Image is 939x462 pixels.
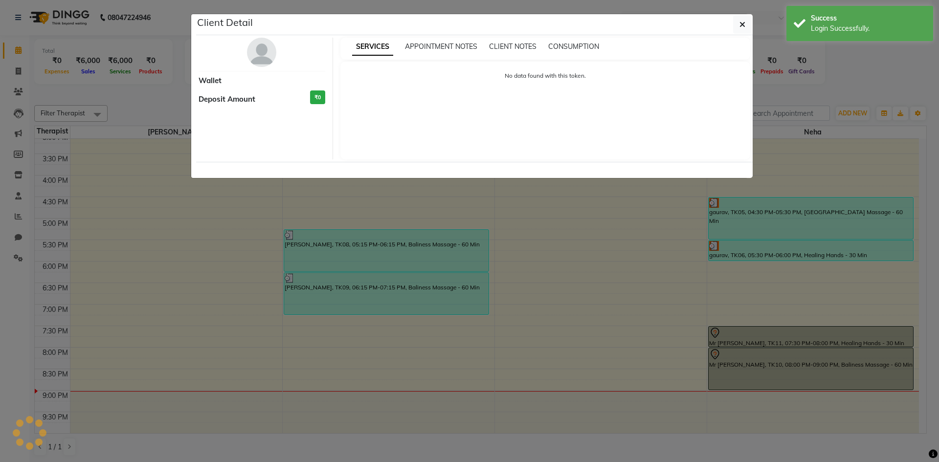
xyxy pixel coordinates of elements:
[352,38,393,56] span: SERVICES
[199,94,255,105] span: Deposit Amount
[548,42,599,51] span: CONSUMPTION
[489,42,537,51] span: CLIENT NOTES
[350,71,741,80] p: No data found with this token.
[811,23,926,34] div: Login Successfully.
[405,42,477,51] span: APPOINTMENT NOTES
[197,15,253,30] h5: Client Detail
[310,90,325,105] h3: ₹0
[199,75,222,87] span: Wallet
[811,13,926,23] div: Success
[247,38,276,67] img: avatar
